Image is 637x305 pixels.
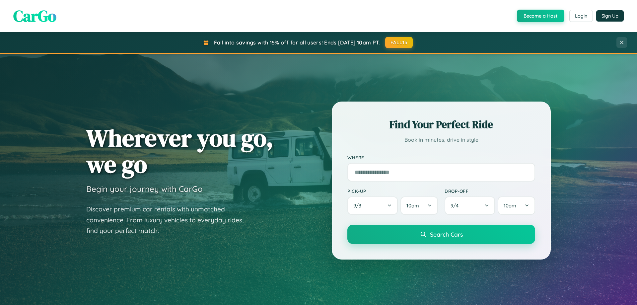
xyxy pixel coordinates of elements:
[347,155,535,160] label: Where
[498,196,535,215] button: 10am
[347,188,438,194] label: Pick-up
[445,196,495,215] button: 9/4
[451,202,462,209] span: 9 / 4
[430,231,463,238] span: Search Cars
[86,204,252,236] p: Discover premium car rentals with unmatched convenience. From luxury vehicles to everyday rides, ...
[347,135,535,145] p: Book in minutes, drive in style
[86,184,203,194] h3: Begin your journey with CarGo
[569,10,593,22] button: Login
[596,10,624,22] button: Sign Up
[86,125,273,177] h1: Wherever you go, we go
[13,5,56,27] span: CarGo
[517,10,564,22] button: Become a Host
[385,37,413,48] button: FALL15
[214,39,380,46] span: Fall into savings with 15% off for all users! Ends [DATE] 10am PT.
[445,188,535,194] label: Drop-off
[347,117,535,132] h2: Find Your Perfect Ride
[504,202,516,209] span: 10am
[347,225,535,244] button: Search Cars
[353,202,365,209] span: 9 / 3
[347,196,398,215] button: 9/3
[406,202,419,209] span: 10am
[400,196,438,215] button: 10am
